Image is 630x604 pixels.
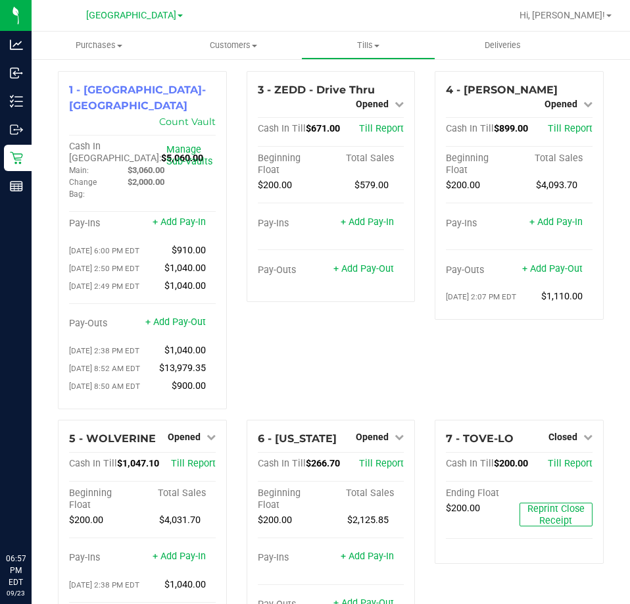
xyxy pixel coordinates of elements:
span: [GEOGRAPHIC_DATA] [86,10,176,21]
inline-svg: Outbound [10,123,23,136]
span: Main: [69,166,89,175]
div: Pay-Outs [446,264,519,276]
a: Customers [166,32,301,59]
div: Pay-Ins [446,218,519,230]
div: Pay-Ins [258,552,331,564]
span: 5 - WOLVERINE [69,432,156,445]
a: + Add Pay-In [153,551,206,562]
a: Till Report [359,458,404,469]
a: + Add Pay-In [153,216,206,228]
p: 06:57 PM EDT [6,553,26,588]
a: Purchases [32,32,166,59]
a: Count Vault [159,116,216,128]
span: Change Bag: [69,178,97,199]
span: $200.00 [258,180,292,191]
span: $579.00 [354,180,389,191]
span: $1,040.00 [164,579,206,590]
span: Opened [356,99,389,109]
a: + Add Pay-Out [333,263,394,274]
span: [DATE] 6:00 PM EDT [69,246,139,255]
span: Purchases [32,39,166,51]
span: $2,000.00 [128,177,164,187]
span: Closed [548,432,577,442]
iframe: Resource center unread badge [39,497,55,513]
a: Till Report [548,458,593,469]
span: $5,060.00 [161,153,203,164]
span: [DATE] 2:50 PM EDT [69,264,139,273]
span: Hi, [PERSON_NAME]! [520,10,605,20]
span: $1,040.00 [164,345,206,356]
a: Till Report [171,458,216,469]
iframe: Resource center [13,499,53,538]
span: $1,040.00 [164,280,206,291]
div: Total Sales [142,488,215,499]
span: Customers [167,39,301,51]
span: 4 - [PERSON_NAME] [446,84,558,96]
span: $1,110.00 [541,291,583,302]
span: $200.00 [69,515,103,526]
span: 7 - TOVE-LO [446,432,514,445]
div: Beginning Float [258,488,331,511]
inline-svg: Analytics [10,38,23,51]
span: Cash In Till [69,458,117,469]
inline-svg: Inventory [10,95,23,108]
span: 6 - [US_STATE] [258,432,337,445]
span: $4,093.70 [536,180,577,191]
span: 1 - [GEOGRAPHIC_DATA]-[GEOGRAPHIC_DATA] [69,84,206,112]
a: Deliveries [435,32,570,59]
span: $266.70 [306,458,340,469]
span: Cash In Till [258,458,306,469]
inline-svg: Retail [10,151,23,164]
div: Ending Float [446,488,519,499]
span: [DATE] 8:52 AM EDT [69,364,140,373]
span: $200.00 [494,458,528,469]
div: Total Sales [520,153,593,164]
div: Pay-Ins [69,218,142,230]
a: Manage Sub-Vaults [166,144,212,167]
div: Pay-Outs [258,264,331,276]
span: Opened [545,99,577,109]
span: 3 - ZEDD - Drive Thru [258,84,375,96]
span: $200.00 [258,515,292,526]
div: Pay-Outs [69,318,142,330]
span: Cash In Till [258,123,306,134]
span: $200.00 [446,180,480,191]
span: $910.00 [172,245,206,256]
div: Beginning Float [69,488,142,511]
div: Pay-Ins [258,218,331,230]
span: [DATE] 8:50 AM EDT [69,382,140,391]
span: Opened [168,432,201,442]
span: $900.00 [172,380,206,391]
span: $1,040.00 [164,263,206,274]
inline-svg: Reports [10,180,23,193]
p: 09/23 [6,588,26,598]
span: Tills [302,39,435,51]
a: + Add Pay-In [341,216,394,228]
span: [DATE] 2:07 PM EDT [446,292,516,301]
span: $3,060.00 [128,165,164,175]
inline-svg: Inbound [10,66,23,80]
span: [DATE] 2:49 PM EDT [69,282,139,291]
span: $671.00 [306,123,340,134]
div: Pay-Ins [69,552,142,564]
span: $4,031.70 [159,515,201,526]
a: Till Report [359,123,404,134]
span: Reprint Close Receipt [527,503,585,526]
a: + Add Pay-In [529,216,583,228]
a: + Add Pay-Out [522,263,583,274]
a: Till Report [548,123,593,134]
span: Opened [356,432,389,442]
span: [DATE] 2:38 PM EDT [69,580,139,590]
span: [DATE] 2:38 PM EDT [69,346,139,355]
a: + Add Pay-Out [145,316,206,328]
button: Reprint Close Receipt [520,503,593,526]
span: Cash In Till [446,123,494,134]
div: Beginning Float [446,153,519,176]
div: Total Sales [331,488,404,499]
span: Deliveries [467,39,539,51]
